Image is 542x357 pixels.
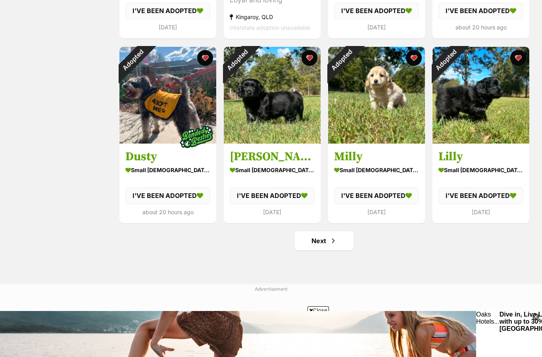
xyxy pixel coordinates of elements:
[119,137,216,145] a: Adopted
[328,143,425,223] a: Milly small [DEMOGRAPHIC_DATA] Dog I'VE BEEN ADOPTED [DATE] favourite
[334,207,419,217] div: [DATE]
[318,36,365,84] div: Adopted
[510,50,526,66] button: favourite
[432,143,529,223] a: Lilly small [DEMOGRAPHIC_DATA] Dog I'VE BEEN ADOPTED [DATE] favourite
[438,207,523,217] div: [DATE]
[334,164,419,176] div: small [DEMOGRAPHIC_DATA] Dog
[119,47,216,144] img: Dusty
[432,137,529,145] a: Adopted
[308,306,329,314] span: Close
[125,3,210,19] div: I'VE BEEN ADOPTED
[213,36,261,84] div: Adopted
[334,22,419,33] div: [DATE]
[230,164,315,176] div: small [DEMOGRAPHIC_DATA] Dog
[230,187,315,204] div: I'VE BEEN ADOPTED
[230,25,310,31] span: Interstate adoption unavailable
[406,50,422,66] button: favourite
[119,143,216,223] a: Dusty small [DEMOGRAPHIC_DATA] Dog I'VE BEEN ADOPTED about 20 hours ago favourite
[302,50,317,66] button: favourite
[224,137,321,145] a: Adopted
[230,149,315,164] h3: [PERSON_NAME]
[422,36,469,84] div: Adopted
[294,231,354,250] a: Next page
[119,231,530,250] nav: Pagination
[125,187,210,204] div: I'VE BEEN ADOPTED
[328,137,425,145] a: Adopted
[438,164,523,176] div: small [DEMOGRAPHIC_DATA] Dog
[125,164,210,176] div: small [DEMOGRAPHIC_DATA] Dog
[438,22,523,33] div: about 20 hours ago
[125,22,210,33] div: [DATE]
[177,117,216,157] img: bonded besties
[109,36,156,84] div: Adopted
[125,207,210,217] div: about 20 hours ago
[334,3,419,19] div: I'VE BEEN ADOPTED
[438,149,523,164] h3: Lilly
[230,12,315,23] div: Kingaroy, QLD
[438,187,523,204] div: I'VE BEEN ADOPTED
[334,149,419,164] h3: Milly
[334,187,419,204] div: I'VE BEEN ADOPTED
[328,47,425,144] img: Milly
[230,207,315,217] div: [DATE]
[125,149,210,164] h3: Dusty
[224,47,321,144] img: Cooper
[197,50,213,66] button: favourite
[224,143,321,223] a: [PERSON_NAME] small [DEMOGRAPHIC_DATA] Dog I'VE BEEN ADOPTED [DATE] favourite
[438,3,523,19] div: I'VE BEEN ADOPTED
[432,47,529,144] img: Lilly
